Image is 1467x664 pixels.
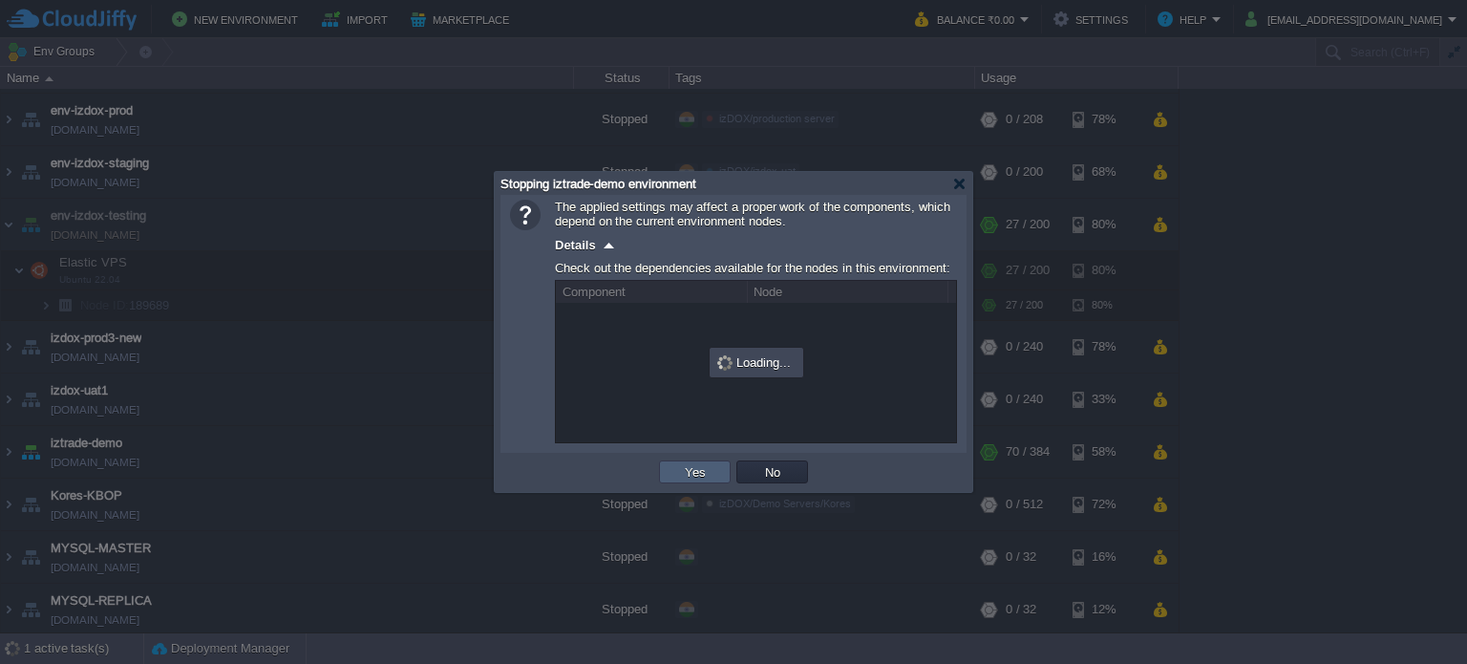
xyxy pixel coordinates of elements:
[555,200,950,228] span: The applied settings may affect a proper work of the components, which depend on the current envi...
[555,256,957,280] div: Check out the dependencies available for the nodes in this environment:
[500,177,696,191] span: Stopping iztrade-demo environment
[679,463,712,481] button: Yes
[759,463,786,481] button: No
[712,350,801,375] div: Loading...
[555,238,596,252] span: Details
